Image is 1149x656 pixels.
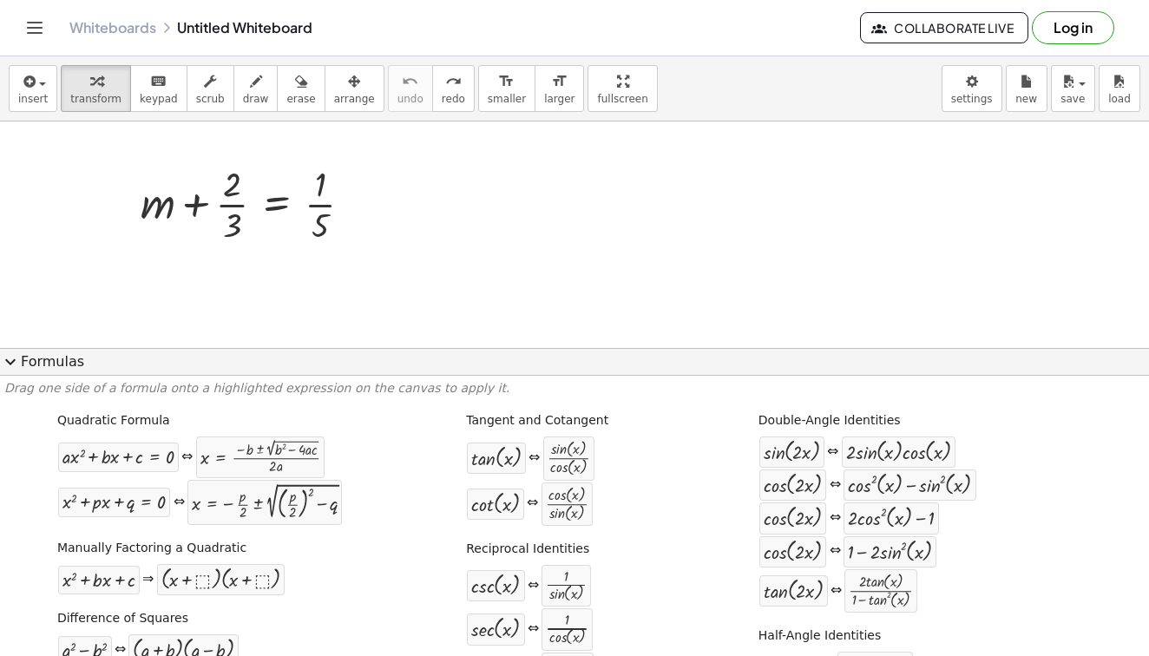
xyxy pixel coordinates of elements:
button: Toggle navigation [21,14,49,42]
button: transform [61,65,131,112]
div: ⇔ [830,508,841,528]
i: keyboard [150,71,167,92]
span: load [1108,93,1131,105]
span: keypad [140,93,178,105]
button: settings [942,65,1002,112]
button: save [1051,65,1095,112]
div: ⇔ [528,576,539,596]
div: ⇔ [174,493,185,513]
span: save [1060,93,1085,105]
span: larger [544,93,574,105]
label: Reciprocal Identities [466,541,589,558]
div: ⇔ [830,541,841,561]
div: ⇔ [529,449,540,469]
button: draw [233,65,279,112]
button: Log in [1032,11,1114,44]
button: redoredo [432,65,475,112]
button: load [1099,65,1140,112]
p: Drag one side of a formula onto a highlighted expression on the canvas to apply it. [4,380,1145,397]
button: erase [277,65,325,112]
span: smaller [488,93,526,105]
button: insert [9,65,57,112]
label: Quadratic Formula [57,412,170,430]
a: Whiteboards [69,19,156,36]
button: fullscreen [588,65,657,112]
button: Collaborate Live [860,12,1028,43]
span: settings [951,93,993,105]
i: redo [445,71,462,92]
div: ⇒ [142,570,154,590]
div: ⇔ [181,448,193,468]
span: transform [70,93,121,105]
span: undo [397,93,423,105]
div: ⇔ [527,494,538,514]
button: format_sizesmaller [478,65,535,112]
button: undoundo [388,65,433,112]
i: format_size [551,71,568,92]
div: ⇔ [830,476,841,495]
span: fullscreen [597,93,647,105]
div: ⇔ [831,581,842,601]
label: Half-Angle Identities [758,627,881,645]
button: arrange [325,65,384,112]
span: draw [243,93,269,105]
button: format_sizelarger [535,65,584,112]
label: Double-Angle Identities [758,412,901,430]
button: new [1006,65,1047,112]
div: ⇔ [528,620,539,640]
span: erase [286,93,315,105]
div: ⇔ [827,443,838,462]
span: new [1015,93,1037,105]
span: scrub [196,93,225,105]
span: redo [442,93,465,105]
span: arrange [334,93,375,105]
label: Manually Factoring a Quadratic [57,540,246,557]
i: undo [402,71,418,92]
label: Tangent and Cotangent [466,412,608,430]
label: Difference of Squares [57,610,188,627]
i: format_size [498,71,515,92]
span: insert [18,93,48,105]
span: Collaborate Live [875,20,1014,36]
button: scrub [187,65,234,112]
button: keyboardkeypad [130,65,187,112]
